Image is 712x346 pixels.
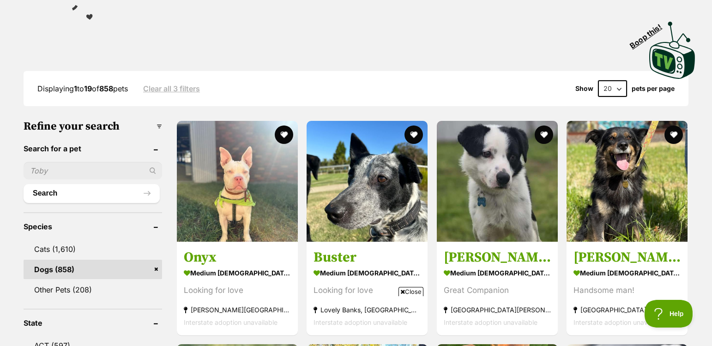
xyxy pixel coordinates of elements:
button: favourite [535,125,553,144]
a: Dogs (858) [24,260,162,279]
span: Interstate adoption unavailable [444,318,537,326]
a: Other Pets (208) [24,280,162,299]
img: Bixby - Alaskan Husky x Pomeranian Dog [567,121,688,242]
a: Boop this! [649,13,695,81]
div: Looking for love [184,284,291,297]
button: Search [24,184,160,203]
h3: [PERSON_NAME] [444,249,551,266]
strong: [PERSON_NAME][GEOGRAPHIC_DATA] [184,304,291,316]
input: Toby [24,162,162,179]
div: Looking for love [314,284,421,297]
button: favourite [275,125,293,144]
img: Axel - Border Collie Dog [437,121,558,242]
a: Cats (1,610) [24,239,162,259]
strong: medium [DEMOGRAPHIC_DATA] Dog [573,266,681,280]
span: Interstate adoption unavailable [184,318,278,326]
label: pets per page [632,85,675,92]
span: Interstate adoption unavailable [573,318,667,326]
header: State [24,319,162,327]
strong: medium [DEMOGRAPHIC_DATA] Dog [444,266,551,280]
iframe: Advertisement [188,300,524,341]
button: favourite [664,125,683,144]
img: Onyx - American Bulldog [177,121,298,242]
strong: [GEOGRAPHIC_DATA], [GEOGRAPHIC_DATA] [573,304,681,316]
div: Great Companion [444,284,551,297]
strong: 19 [84,84,92,93]
span: Show [575,85,593,92]
span: Displaying to of pets [37,84,128,93]
a: Onyx medium [DEMOGRAPHIC_DATA] Dog Looking for love [PERSON_NAME][GEOGRAPHIC_DATA] Interstate ado... [177,242,298,335]
a: [PERSON_NAME] medium [DEMOGRAPHIC_DATA] Dog Great Companion [GEOGRAPHIC_DATA][PERSON_NAME][GEOGRA... [437,242,558,335]
span: Boop this! [628,17,671,50]
strong: medium [DEMOGRAPHIC_DATA] Dog [314,266,421,280]
strong: 1 [74,84,77,93]
a: Buster medium [DEMOGRAPHIC_DATA] Dog Looking for love Lovely Banks, [GEOGRAPHIC_DATA] Interstate ... [307,242,428,335]
header: Search for a pet [24,144,162,153]
header: Species [24,222,162,231]
a: Clear all 3 filters [143,84,200,93]
img: PetRescue TV logo [649,22,695,79]
iframe: Help Scout Beacon - Open [645,300,694,328]
h3: Onyx [184,249,291,266]
h3: Buster [314,249,421,266]
strong: medium [DEMOGRAPHIC_DATA] Dog [184,266,291,280]
strong: 858 [99,84,113,93]
img: Buster - Australian Cattle Dog [307,121,428,242]
h3: [PERSON_NAME] [573,249,681,266]
button: favourite [405,125,423,144]
span: Close [398,287,423,296]
div: Handsome man! [573,284,681,297]
h3: Refine your search [24,120,162,133]
a: [PERSON_NAME] medium [DEMOGRAPHIC_DATA] Dog Handsome man! [GEOGRAPHIC_DATA], [GEOGRAPHIC_DATA] In... [567,242,688,335]
strong: [GEOGRAPHIC_DATA][PERSON_NAME][GEOGRAPHIC_DATA] [444,304,551,316]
